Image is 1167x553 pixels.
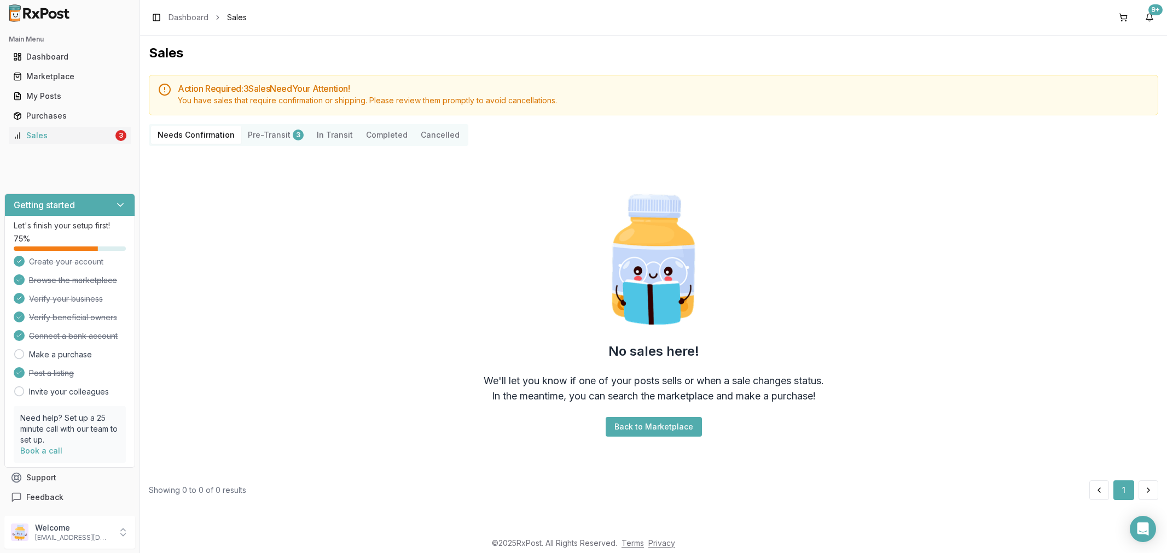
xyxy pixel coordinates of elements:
a: Marketplace [9,67,131,86]
button: Pre-Transit [241,126,310,144]
span: Sales [227,12,247,23]
button: My Posts [4,87,135,105]
div: 3 [115,130,126,141]
h5: Action Required: 3 Sale s Need Your Attention! [178,84,1149,93]
div: We'll let you know if one of your posts sells or when a sale changes status. [484,373,824,389]
a: Invite your colleagues [29,386,109,397]
div: In the meantime, you can search the marketplace and make a purchase! [492,389,816,404]
h3: Getting started [14,198,75,211]
button: Dashboard [4,48,135,66]
button: Completed [359,126,414,144]
h1: Sales [149,44,1158,62]
img: User avatar [11,523,28,541]
a: Dashboard [169,12,208,23]
div: Marketplace [13,71,126,82]
button: In Transit [310,126,359,144]
button: Support [4,468,135,487]
a: Book a call [20,446,62,455]
button: Marketplace [4,68,135,85]
a: Dashboard [9,47,131,67]
button: Sales3 [4,127,135,144]
button: Purchases [4,107,135,125]
a: Sales3 [9,126,131,145]
p: Let's finish your setup first! [14,220,126,231]
span: Connect a bank account [29,331,118,342]
div: You have sales that require confirmation or shipping. Please review them promptly to avoid cancel... [178,95,1149,106]
a: My Posts [9,86,131,106]
span: Verify beneficial owners [29,312,117,323]
span: Browse the marketplace [29,275,117,286]
span: 75 % [14,233,30,244]
div: Purchases [13,110,126,121]
a: Make a purchase [29,349,92,360]
p: Welcome [35,522,111,533]
p: [EMAIL_ADDRESS][DOMAIN_NAME] [35,533,111,542]
div: 9+ [1148,4,1163,15]
nav: breadcrumb [169,12,247,23]
div: 3 [293,130,304,140]
button: Needs Confirmation [151,126,241,144]
button: 1 [1113,480,1134,500]
img: Smart Pill Bottle [584,190,724,330]
img: RxPost Logo [4,4,74,22]
button: Feedback [4,487,135,507]
button: 9+ [1141,9,1158,26]
h2: Main Menu [9,35,131,44]
button: Cancelled [414,126,466,144]
div: Dashboard [13,51,126,62]
button: Back to Marketplace [606,417,702,437]
a: Privacy [648,538,675,548]
p: Need help? Set up a 25 minute call with our team to set up. [20,413,119,445]
a: Terms [622,538,644,548]
h2: No sales here! [608,343,699,360]
span: Create your account [29,256,103,267]
a: Purchases [9,106,131,126]
div: Sales [13,130,113,141]
span: Verify your business [29,293,103,304]
div: My Posts [13,91,126,102]
span: Post a listing [29,368,74,379]
span: Feedback [26,492,63,503]
div: Open Intercom Messenger [1130,516,1156,542]
div: Showing 0 to 0 of 0 results [149,485,246,496]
